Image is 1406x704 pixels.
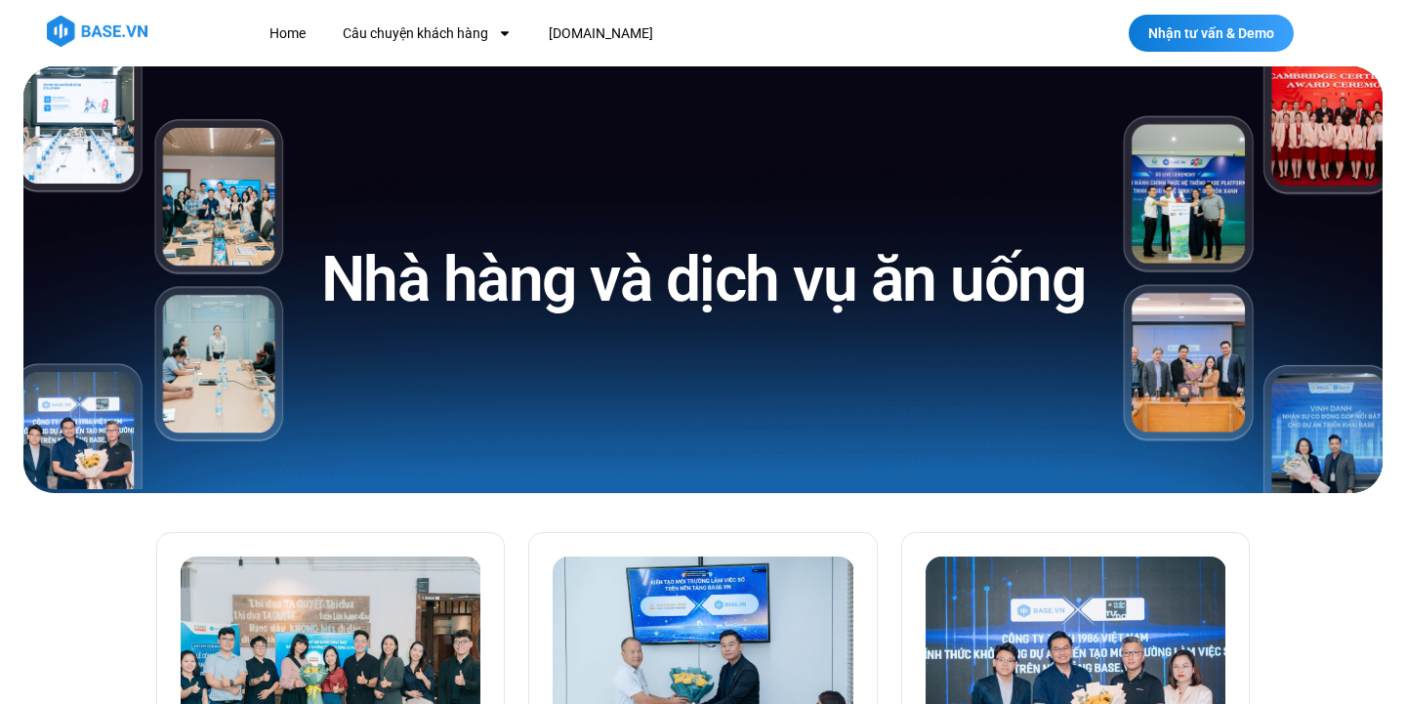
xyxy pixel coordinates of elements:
[1148,26,1274,40] span: Nhận tư vấn & Demo
[255,16,1004,52] nav: Menu
[1129,15,1294,52] a: Nhận tư vấn & Demo
[534,16,668,52] a: [DOMAIN_NAME]
[255,16,320,52] a: Home
[321,239,1086,320] h1: Nhà hàng và dịch vụ ăn uống
[328,16,526,52] a: Câu chuyện khách hàng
